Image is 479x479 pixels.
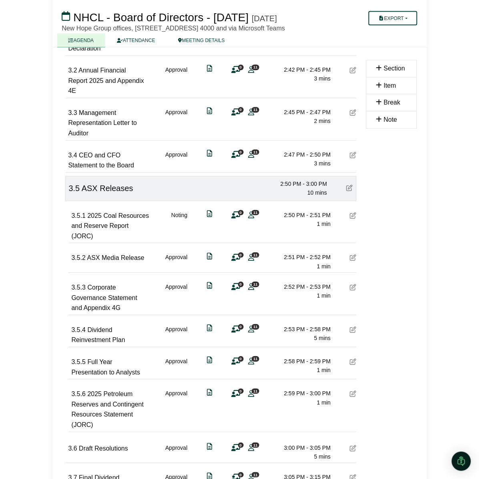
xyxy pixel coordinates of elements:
span: 1 min [317,263,331,270]
span: 3.5.3 [72,284,86,291]
div: Approval [165,357,187,377]
span: 11 [252,107,259,112]
span: NHCL - Board of Directors - [DATE] [73,12,249,24]
span: 2 mins [314,118,331,124]
span: 0 [238,282,244,287]
span: 1 min [317,399,331,406]
span: 11 [252,210,259,215]
div: 2:58 PM - 2:59 PM [275,357,331,366]
div: Approval [165,65,187,96]
span: 11 [252,64,259,70]
span: 0 [238,324,244,329]
span: Dividend Reinvestment Plan [72,326,125,344]
button: Export [369,11,417,26]
span: 3.5.2 [72,254,86,261]
span: 0 [238,443,244,448]
span: 0 [238,64,244,70]
span: CEO and CFO Statement to the Board [68,152,134,169]
span: 5 mins [314,335,331,341]
div: 2:59 PM - 3:00 PM [275,389,331,398]
span: 0 [238,388,244,394]
span: 11 [252,282,259,287]
div: Noting [171,211,187,242]
span: 0 [238,210,244,215]
a: ATTENDANCE [105,34,166,48]
span: Management Representation Letter to Auditor [68,109,137,137]
span: 2025 Coal Resources and Reserve Report (JORC) [72,212,149,239]
span: ASX Releases [82,184,133,193]
div: 2:51 PM - 2:52 PM [275,253,331,262]
span: 3.5.1 [72,212,86,219]
a: AGENDA [57,34,106,48]
span: 1 min [317,367,331,373]
div: Open Intercom Messenger [452,452,471,471]
div: 2:47 PM - 2:50 PM [275,150,331,159]
div: Approval [165,282,187,313]
span: 3 mins [314,160,331,167]
div: Approval [165,108,187,139]
span: 0 [238,107,244,112]
div: 2:45 PM - 2:47 PM [275,108,331,117]
span: 11 [252,388,259,394]
span: Section [384,65,405,72]
span: ASX Media Release [87,254,144,261]
span: 11 [252,356,259,361]
div: 2:50 PM - 3:00 PM [271,179,327,188]
span: 3.5.5 [72,358,86,365]
div: 3:00 PM - 3:05 PM [275,443,331,452]
span: 11 [252,324,259,329]
span: Draft Resolutions [79,445,128,452]
div: 2:52 PM - 2:53 PM [275,282,331,291]
span: New Hope Group offices, [STREET_ADDRESS] 4000 and via Microsoft Teams [62,25,285,32]
span: 0 [238,252,244,258]
span: 3.6 [68,445,77,452]
span: 3 mins [314,75,331,82]
span: 0 [238,149,244,155]
span: Break [384,99,401,106]
span: 3.3 [68,109,77,116]
div: 2:42 PM - 2:45 PM [275,65,331,74]
span: Annual Financial Report 2025 and Appendix 4E [68,67,144,94]
span: 3.2 [68,67,77,74]
div: 2:53 PM - 2:58 PM [275,325,331,334]
span: 2025 Petroleum Reserves and Contingent Resources Statement (JORC) [72,390,144,428]
span: 11 [252,149,259,155]
span: 11 [252,472,259,477]
span: Note [384,117,397,123]
div: [DATE] [252,14,277,24]
div: Approval [165,443,187,461]
span: 1 min [317,292,331,299]
span: 0 [238,356,244,361]
div: 2:50 PM - 2:51 PM [275,211,331,219]
span: 11 [252,252,259,258]
span: Corporate Governance Statement and Appendix 4G [72,284,138,311]
span: 3.5.6 [72,390,86,397]
div: Approval [165,389,187,430]
span: Full Year Presentation to Analysts [72,358,140,376]
span: 10 mins [307,189,327,196]
div: Approval [165,253,187,271]
a: MEETING DETAILS [167,34,236,48]
span: 0 [238,472,244,477]
span: Item [384,83,396,89]
div: Approval [165,150,187,171]
span: 11 [252,443,259,448]
div: Approval [165,325,187,345]
span: 1 min [317,221,331,227]
span: 5 mins [314,453,331,460]
span: 3.5.4 [72,326,86,333]
span: 3.4 [68,152,77,159]
span: 3.5 [69,184,80,193]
